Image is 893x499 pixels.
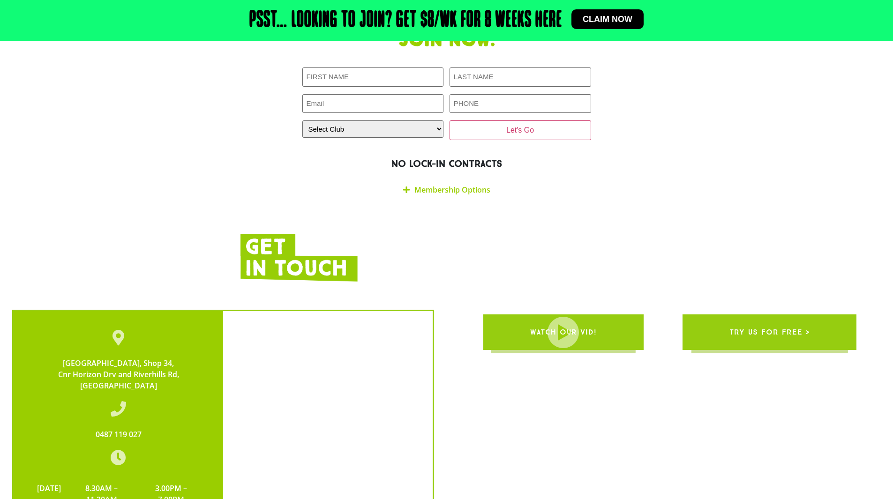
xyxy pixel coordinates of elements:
h2: Psst… Looking to join? Get $8/wk for 8 weeks here [249,9,562,32]
span: try us for free > [729,319,810,345]
input: PHONE [450,94,591,113]
input: FIRST NAME [302,67,444,87]
a: [GEOGRAPHIC_DATA], Shop 34,Cnr Horizon Drv and Riverhills Rd,[GEOGRAPHIC_DATA] [58,358,179,391]
div: Membership Options [302,179,591,201]
a: try us for free > [683,314,856,350]
span: WATCH OUR VID! [530,319,597,345]
a: 0487 119 027 [96,429,142,439]
a: WATCH OUR VID! [483,314,644,350]
input: LAST NAME [450,67,591,87]
span: Claim now [583,15,632,23]
a: Membership Options [414,185,490,195]
a: Claim now [571,9,644,29]
h2: NO LOCK-IN CONTRACTS [240,158,653,170]
input: Email [302,94,444,113]
h1: Join now. [240,29,653,52]
input: Let's Go [450,120,591,140]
